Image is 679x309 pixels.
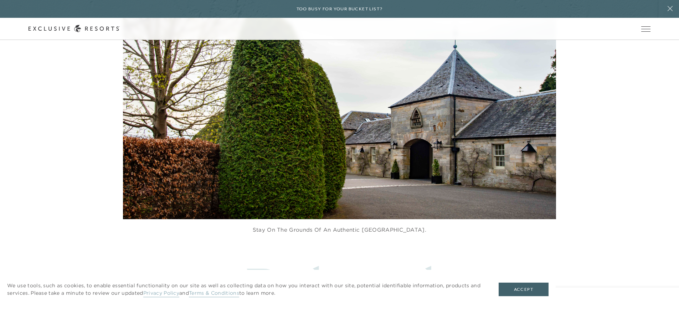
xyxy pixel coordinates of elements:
[143,290,179,297] a: Privacy Policy
[297,6,383,12] h6: Too busy for your bucket list?
[499,283,549,296] button: Accept
[189,290,239,297] a: Terms & Conditions
[7,282,484,297] p: We use tools, such as cookies, to enable essential functionality on our site as well as collectin...
[641,26,650,31] button: Open navigation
